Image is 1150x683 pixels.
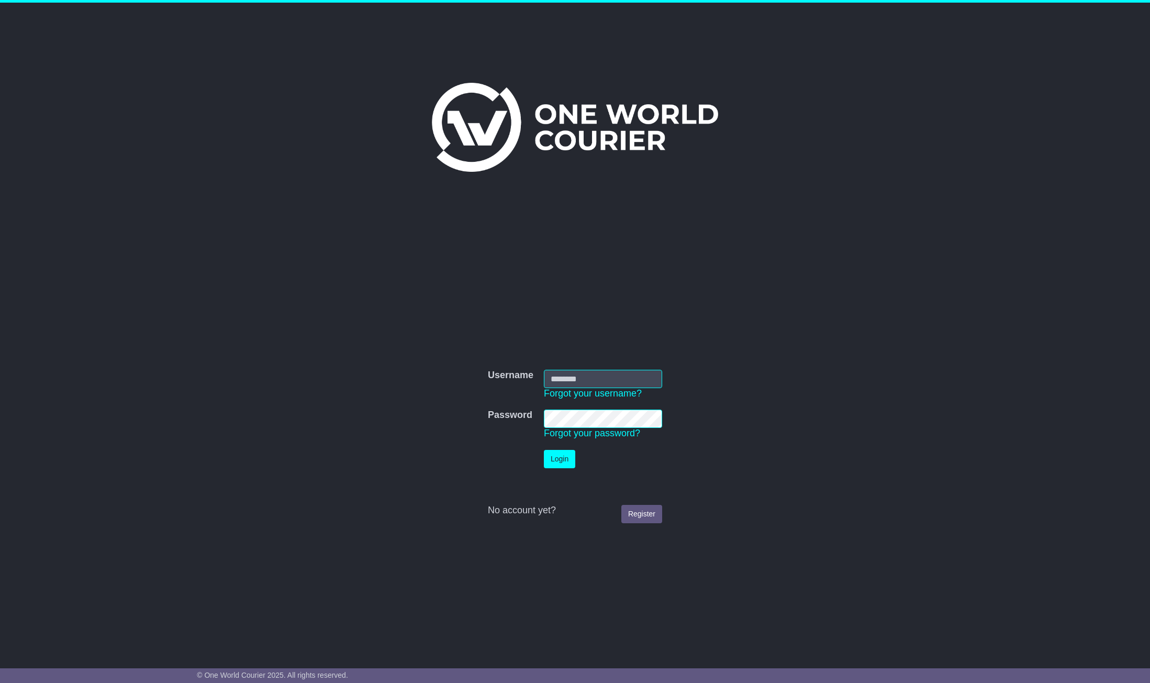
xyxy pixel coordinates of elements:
[488,505,662,516] div: No account yet?
[488,410,532,421] label: Password
[197,671,348,679] span: © One World Courier 2025. All rights reserved.
[544,388,642,399] a: Forgot your username?
[544,428,640,438] a: Forgot your password?
[621,505,662,523] a: Register
[544,450,575,468] button: Login
[488,370,533,381] label: Username
[432,83,718,172] img: One World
